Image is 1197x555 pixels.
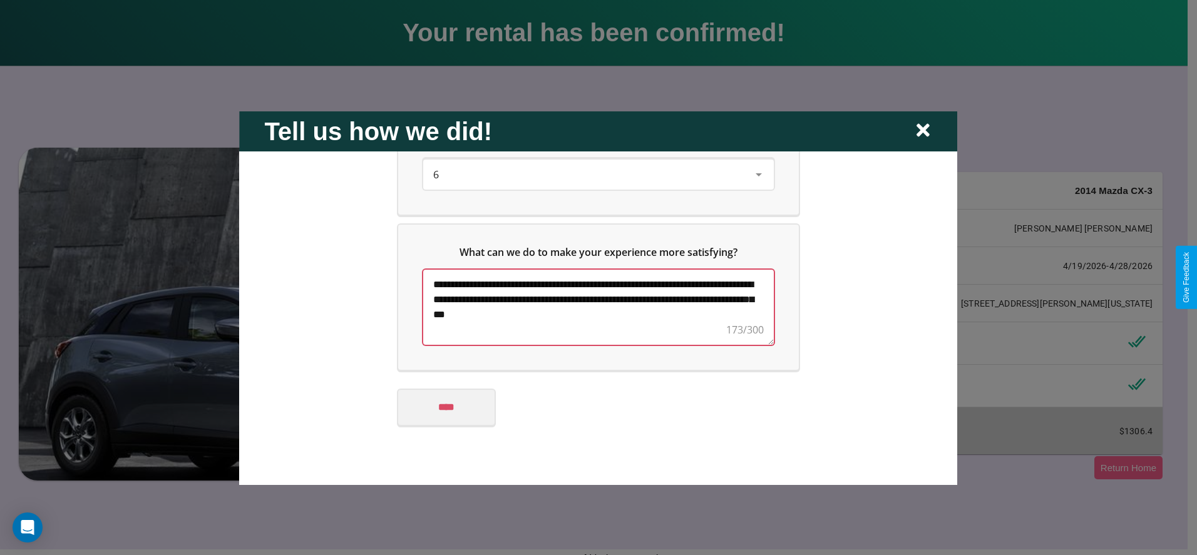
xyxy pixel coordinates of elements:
[460,245,737,258] span: What can we do to make your experience more satisfying?
[726,322,764,337] div: 173/300
[264,117,492,145] h2: Tell us how we did!
[13,512,43,542] div: Open Intercom Messenger
[398,99,799,214] div: On a scale from 0 to 10, how likely are you to recommend us to a friend or family member?
[1182,252,1191,303] div: Give Feedback
[423,159,774,189] div: On a scale from 0 to 10, how likely are you to recommend us to a friend or family member?
[433,167,439,181] span: 6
